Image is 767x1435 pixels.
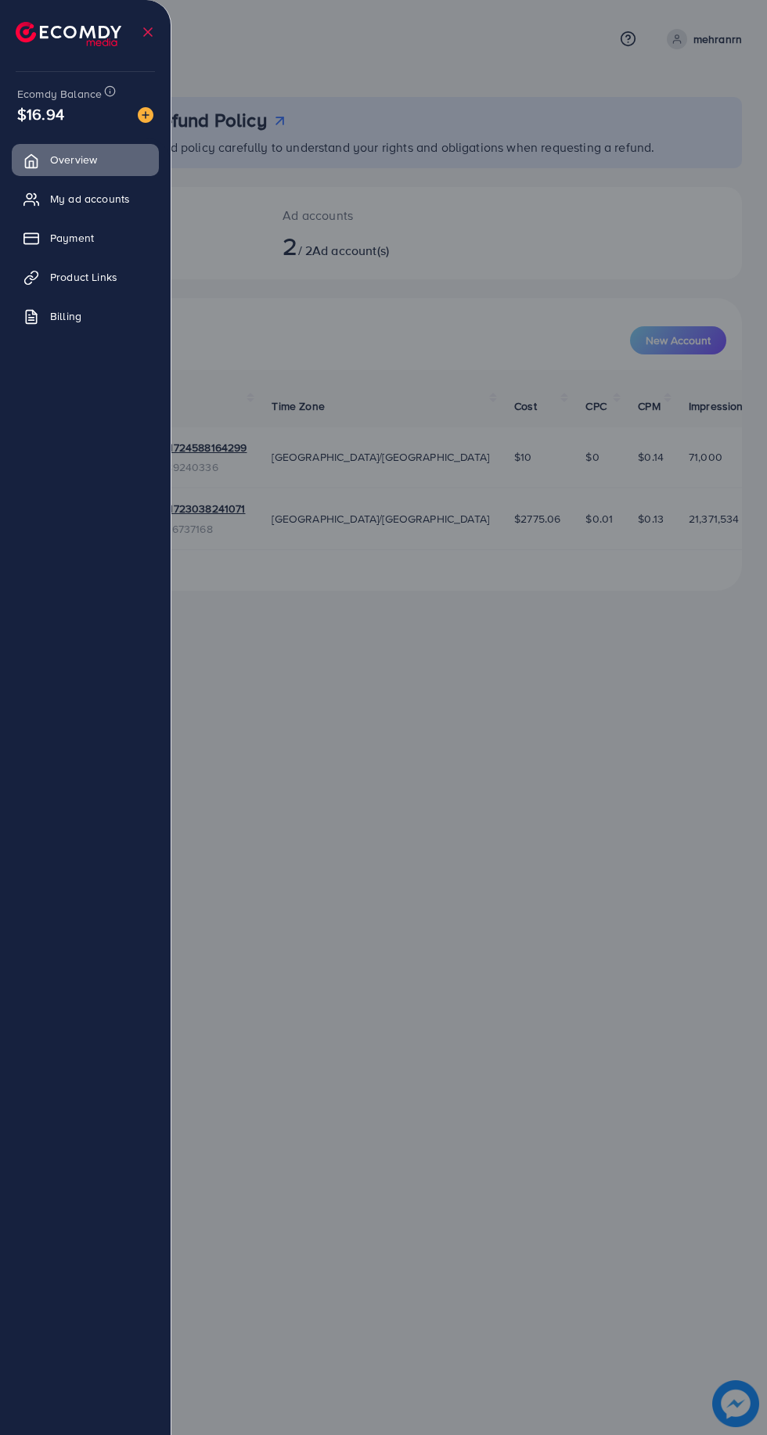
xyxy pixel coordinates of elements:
[16,22,121,46] img: logo
[12,144,159,175] a: Overview
[12,300,159,332] a: Billing
[50,230,94,246] span: Payment
[12,261,159,293] a: Product Links
[17,86,102,102] span: Ecomdy Balance
[50,308,81,324] span: Billing
[138,107,153,123] img: image
[50,191,130,207] span: My ad accounts
[12,222,159,254] a: Payment
[12,183,159,214] a: My ad accounts
[50,152,97,167] span: Overview
[17,102,64,125] span: $16.94
[50,269,117,285] span: Product Links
